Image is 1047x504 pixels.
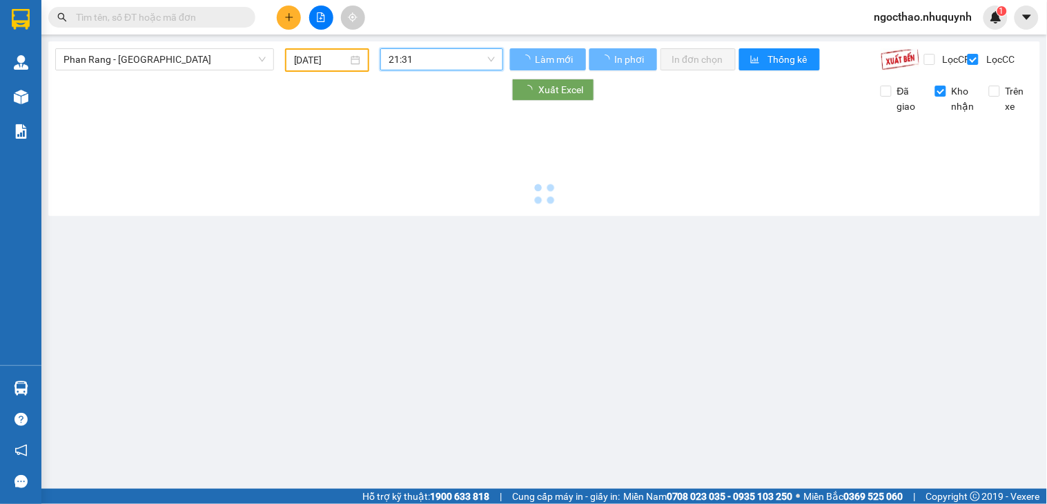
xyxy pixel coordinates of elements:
[512,79,594,101] button: Xuất Excel
[14,475,28,488] span: message
[614,52,646,67] span: In phơi
[38,6,169,32] strong: NHƯ QUỲNH
[1021,11,1033,23] span: caret-down
[14,124,28,139] img: solution-icon
[796,494,801,499] span: ⚪️
[6,86,108,99] span: VP [PERSON_NAME]:
[937,52,973,67] span: Lọc CR
[14,90,28,104] img: warehouse-icon
[57,12,67,22] span: search
[881,48,920,70] img: 9k=
[76,10,239,25] input: Tìm tên, số ĐT hoặc mã đơn
[316,12,326,22] span: file-add
[667,491,793,502] strong: 0708 023 035 - 0935 103 250
[348,12,358,22] span: aim
[512,489,620,504] span: Cung cấp máy in - giấy in:
[535,52,575,67] span: Làm mới
[999,6,1004,16] span: 1
[12,9,30,30] img: logo-vxr
[739,48,820,70] button: bar-chartThống kê
[892,84,925,114] span: Đã giao
[14,55,28,70] img: warehouse-icon
[804,489,903,504] span: Miền Bắc
[277,6,301,30] button: plus
[600,55,612,64] span: loading
[510,48,586,70] button: Làm mới
[63,49,266,70] span: Phan Rang - Sài Gòn
[6,52,200,84] strong: 342 [PERSON_NAME], P1, Q10, TP.HCM - 0931 556 979
[750,55,762,66] span: bar-chart
[1015,6,1039,30] button: caret-down
[14,413,28,426] span: question-circle
[661,48,736,70] button: In đơn chọn
[500,489,502,504] span: |
[294,52,349,68] input: 12/08/2025
[970,492,980,501] span: copyright
[981,52,1017,67] span: Lọc CC
[430,491,489,502] strong: 1900 633 818
[1000,84,1033,114] span: Trên xe
[623,489,793,504] span: Miền Nam
[6,50,202,84] p: VP [GEOGRAPHIC_DATA]:
[844,491,903,502] strong: 0369 525 060
[14,381,28,396] img: warehouse-icon
[389,49,495,70] span: 21:31
[767,52,809,67] span: Thống kê
[997,6,1007,16] sup: 1
[521,55,533,64] span: loading
[14,444,28,457] span: notification
[589,48,657,70] button: In phơi
[362,489,489,504] span: Hỗ trợ kỹ thuật:
[341,6,365,30] button: aim
[863,8,984,26] span: ngocthao.nhuquynh
[946,84,980,114] span: Kho nhận
[990,11,1002,23] img: icon-new-feature
[284,12,294,22] span: plus
[914,489,916,504] span: |
[309,6,333,30] button: file-add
